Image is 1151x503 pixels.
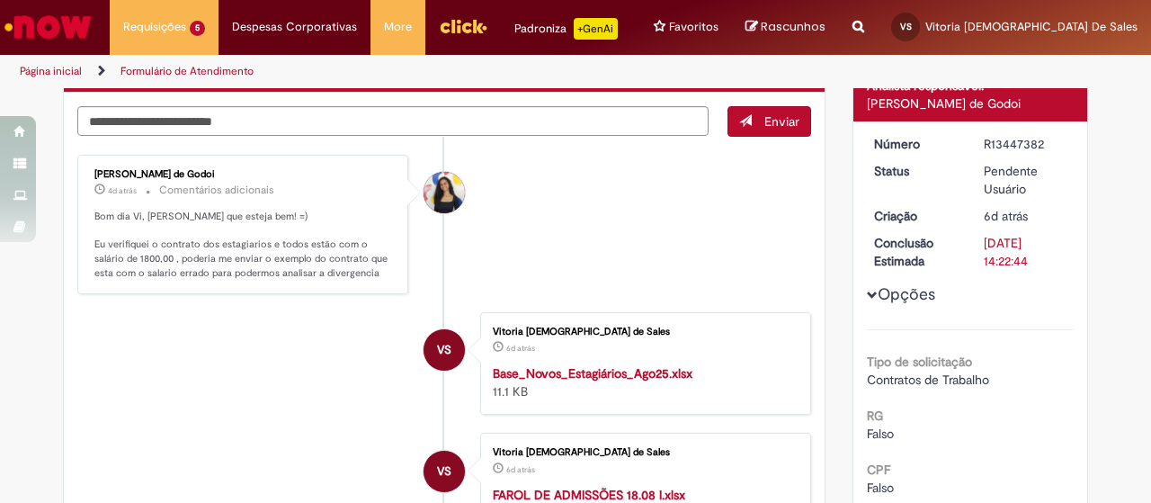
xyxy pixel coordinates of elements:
[867,426,894,442] span: Falso
[867,480,894,496] span: Falso
[861,162,971,180] dt: Status
[506,464,535,475] time: 26/08/2025 10:15:01
[727,106,811,137] button: Enviar
[94,210,394,281] p: Bom dia Vi, [PERSON_NAME] que esteja bem! =) Eu verifiquei o contrato dos estagiarios e todos est...
[514,18,618,40] div: Padroniza
[159,183,274,198] small: Comentários adicionais
[123,18,186,36] span: Requisições
[669,18,718,36] span: Favoritos
[867,372,989,388] span: Contratos de Trabalho
[108,185,137,196] time: 29/08/2025 07:41:11
[424,329,465,371] div: Vitoria Mesquita De Sales
[984,207,1067,225] div: 26/08/2025 10:22:39
[861,234,971,270] dt: Conclusão Estimada
[761,18,825,35] span: Rascunhos
[108,185,137,196] span: 4d atrás
[867,354,972,370] b: Tipo de solicitação
[437,328,451,372] span: VS
[506,464,535,475] span: 6d atrás
[764,113,799,130] span: Enviar
[925,19,1138,34] span: Vitoria [DEMOGRAPHIC_DATA] De Sales
[424,451,465,492] div: Vitoria Mesquita De Sales
[493,365,692,382] a: Base_Novos_Estagiários_Ago25.xlsx
[900,21,912,32] span: VS
[506,343,535,354] time: 26/08/2025 10:22:29
[861,135,971,153] dt: Número
[493,364,792,400] div: 11.1 KB
[493,487,685,503] a: FAROL DE ADMISSÕES 18.08 I.xlsx
[867,408,883,424] b: RG
[984,135,1067,153] div: R13447382
[437,450,451,493] span: VS
[20,64,82,78] a: Página inicial
[493,447,792,458] div: Vitoria [DEMOGRAPHIC_DATA] de Sales
[861,207,971,225] dt: Criação
[190,21,205,36] span: 5
[984,234,1067,270] div: [DATE] 14:22:44
[77,106,709,136] textarea: Digite sua mensagem aqui...
[506,343,535,354] span: 6d atrás
[232,18,357,36] span: Despesas Corporativas
[424,172,465,213] div: Ana Santos de Godoi
[984,162,1067,198] div: Pendente Usuário
[745,19,825,36] a: Rascunhos
[120,64,254,78] a: Formulário de Atendimento
[384,18,412,36] span: More
[94,169,394,180] div: [PERSON_NAME] de Godoi
[2,9,94,45] img: ServiceNow
[867,94,1075,112] div: [PERSON_NAME] de Godoi
[867,462,890,478] b: CPF
[984,208,1028,224] time: 26/08/2025 10:22:39
[493,327,792,337] div: Vitoria [DEMOGRAPHIC_DATA] de Sales
[984,208,1028,224] span: 6d atrás
[574,18,618,40] p: +GenAi
[13,55,754,88] ul: Trilhas de página
[439,13,487,40] img: click_logo_yellow_360x200.png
